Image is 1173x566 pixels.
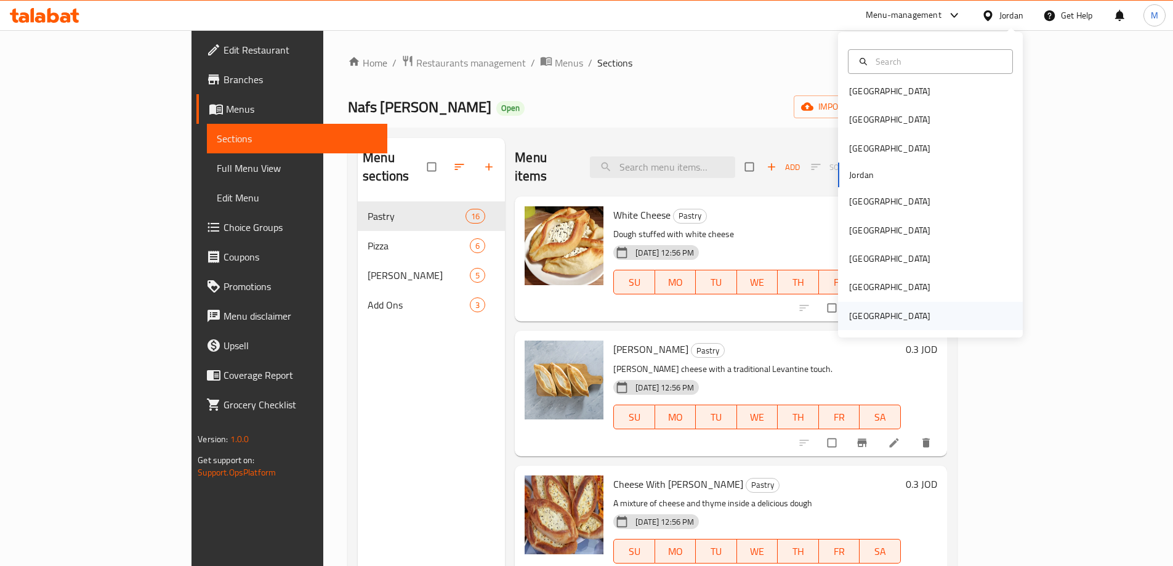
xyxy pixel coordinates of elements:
[531,55,535,70] li: /
[401,55,526,71] a: Restaurants management
[466,209,485,224] div: items
[525,341,603,419] img: Shami Cheese
[358,196,505,325] nav: Menu sections
[778,405,819,429] button: TH
[764,158,803,177] span: Add item
[619,408,650,426] span: SU
[217,161,377,176] span: Full Menu View
[368,238,470,253] span: Pizza
[778,539,819,564] button: TH
[540,55,583,71] a: Menus
[871,55,1005,68] input: Search
[224,249,377,264] span: Coupons
[224,220,377,235] span: Choice Groups
[196,212,387,242] a: Choice Groups
[701,543,732,560] span: TU
[613,362,900,377] p: [PERSON_NAME] cheese with a traditional Levantine touch.
[619,543,650,560] span: SU
[416,55,526,70] span: Restaurants management
[358,290,505,320] div: Add Ons3
[358,231,505,261] div: Pizza6
[470,240,485,252] span: 6
[613,475,743,493] span: Cheese With [PERSON_NAME]
[673,209,707,224] div: Pastry
[590,156,735,178] input: search
[691,343,725,358] div: Pastry
[820,296,846,320] span: Select to update
[368,297,470,312] span: Add Ons
[198,431,228,447] span: Version:
[224,397,377,412] span: Grocery Checklist
[475,153,505,180] button: Add section
[742,408,773,426] span: WE
[849,309,930,323] div: [GEOGRAPHIC_DATA]
[906,475,937,493] h6: 0.3 JOD
[392,55,397,70] li: /
[691,344,724,358] span: Pastry
[613,227,900,242] p: Dough stuffed with white cheese
[496,101,525,116] div: Open
[470,268,485,283] div: items
[860,405,901,429] button: SA
[217,131,377,146] span: Sections
[515,148,575,185] h2: Menu items
[555,55,583,70] span: Menus
[738,155,764,179] span: Select section
[613,496,900,511] p: A mixture of cheese and thyme inside a delicious dough
[224,338,377,353] span: Upsell
[363,148,427,185] h2: Menu sections
[217,190,377,205] span: Edit Menu
[913,429,942,456] button: delete
[737,405,778,429] button: WE
[737,539,778,564] button: WE
[631,516,699,528] span: [DATE] 12:56 PM
[819,270,860,294] button: FR
[660,543,691,560] span: MO
[466,211,485,222] span: 16
[824,273,855,291] span: FR
[420,155,446,179] span: Select all sections
[525,206,603,285] img: White Cheese
[613,206,671,224] span: White Cheese
[631,247,699,259] span: [DATE] 12:56 PM
[746,478,780,493] div: Pastry
[226,102,377,116] span: Menus
[778,270,819,294] button: TH
[368,209,466,224] div: Pastry
[764,158,803,177] button: Add
[701,273,732,291] span: TU
[849,224,930,237] div: [GEOGRAPHIC_DATA]
[470,299,485,311] span: 3
[849,142,930,155] div: [GEOGRAPHIC_DATA]
[655,405,696,429] button: MO
[794,95,873,118] button: import
[348,93,491,121] span: Nafs [PERSON_NAME]
[849,84,930,98] div: [GEOGRAPHIC_DATA]
[198,452,254,468] span: Get support on:
[888,437,903,449] a: Edit menu item
[660,273,691,291] span: MO
[701,408,732,426] span: TU
[224,368,377,382] span: Coverage Report
[597,55,632,70] span: Sections
[865,543,896,560] span: SA
[224,309,377,323] span: Menu disclaimer
[655,539,696,564] button: MO
[1151,9,1158,22] span: M
[849,252,930,265] div: [GEOGRAPHIC_DATA]
[358,201,505,231] div: Pastry16
[655,270,696,294] button: MO
[613,270,655,294] button: SU
[358,261,505,290] div: [PERSON_NAME]5
[824,408,855,426] span: FR
[613,340,688,358] span: [PERSON_NAME]
[525,475,603,554] img: Cheese With Zaatar
[196,390,387,419] a: Grocery Checklist
[196,94,387,124] a: Menus
[196,35,387,65] a: Edit Restaurant
[803,158,857,177] span: Select section first
[196,272,387,301] a: Promotions
[824,543,855,560] span: FR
